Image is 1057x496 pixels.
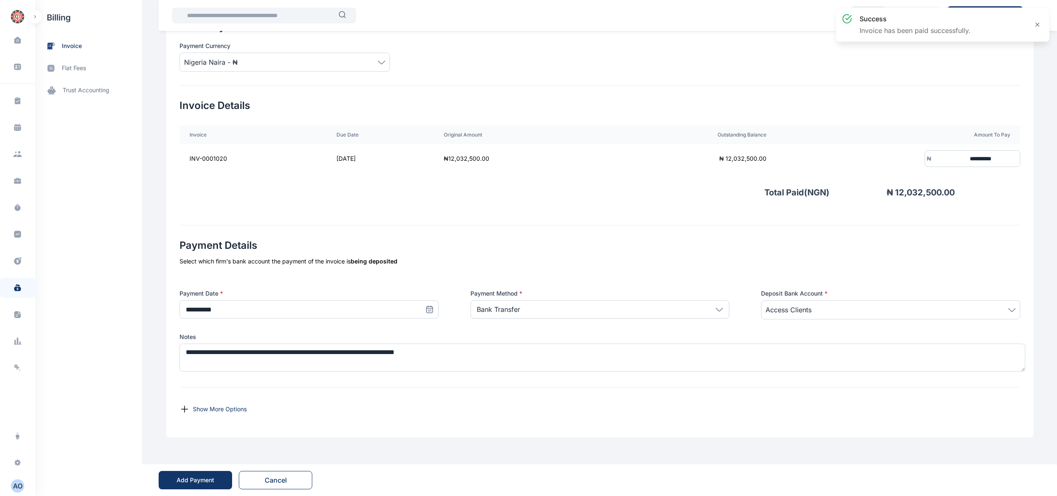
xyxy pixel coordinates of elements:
[180,289,439,298] label: Payment Date
[180,257,1020,266] div: Select which firm's bank account the payment of the invoice is
[35,35,142,57] a: invoice
[434,144,601,173] td: ₦ 12,032,500.00
[193,405,247,413] p: Show More Options
[11,479,24,493] button: AO
[766,305,812,315] span: Access Clients
[35,79,142,101] a: trust accounting
[434,126,601,144] th: Original Amount
[860,14,971,24] h3: success
[764,187,829,198] p: Total Paid( NGN )
[180,42,230,50] span: Payment Currency
[761,289,827,298] span: Deposit Bank Account
[601,144,777,173] td: ₦ 12,032,500.00
[860,25,971,35] p: Invoice has been paid successfully.
[925,154,931,163] div: ₦
[62,42,82,51] span: invoice
[180,333,1020,341] label: Notes
[5,479,30,493] button: AO
[180,144,326,173] td: INV-0001020
[62,64,86,73] span: flat fees
[829,187,955,198] p: ₦ 12,032,500.00
[351,258,397,265] span: being deposited
[180,126,326,144] th: Invoice
[470,289,730,298] label: Payment Method
[776,126,1020,144] th: Amount To Pay
[326,126,434,144] th: Due Date
[601,126,777,144] th: Outstanding Balance
[159,471,232,489] button: Add Payment
[326,144,434,173] td: [DATE]
[35,57,142,79] a: flat fees
[11,481,24,491] div: A O
[184,57,238,67] span: Nigeria Naira - ₦
[477,304,520,314] p: Bank Transfer
[180,239,1020,252] h2: Payment Details
[239,471,312,489] button: Cancel
[177,476,214,484] div: Add Payment
[63,86,109,95] span: trust accounting
[180,99,1020,112] h2: Invoice Details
